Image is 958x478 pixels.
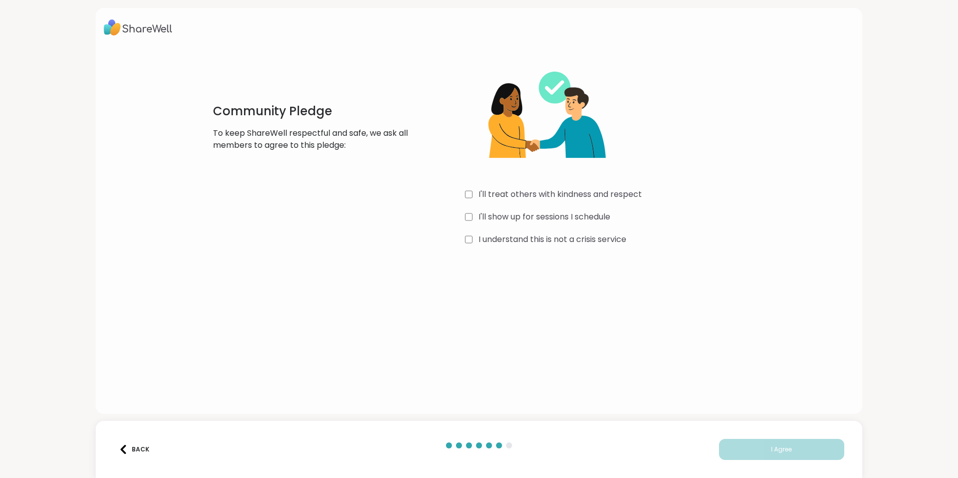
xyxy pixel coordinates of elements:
span: I Agree [771,445,792,454]
label: I understand this is not a crisis service [478,233,626,246]
h1: Community Pledge [213,103,413,119]
button: Back [114,439,154,460]
div: Back [119,445,149,454]
img: ShareWell Logo [104,16,172,39]
p: To keep ShareWell respectful and safe, we ask all members to agree to this pledge: [213,127,413,151]
label: I'll treat others with kindness and respect [478,188,642,200]
label: I'll show up for sessions I schedule [478,211,610,223]
button: I Agree [719,439,844,460]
